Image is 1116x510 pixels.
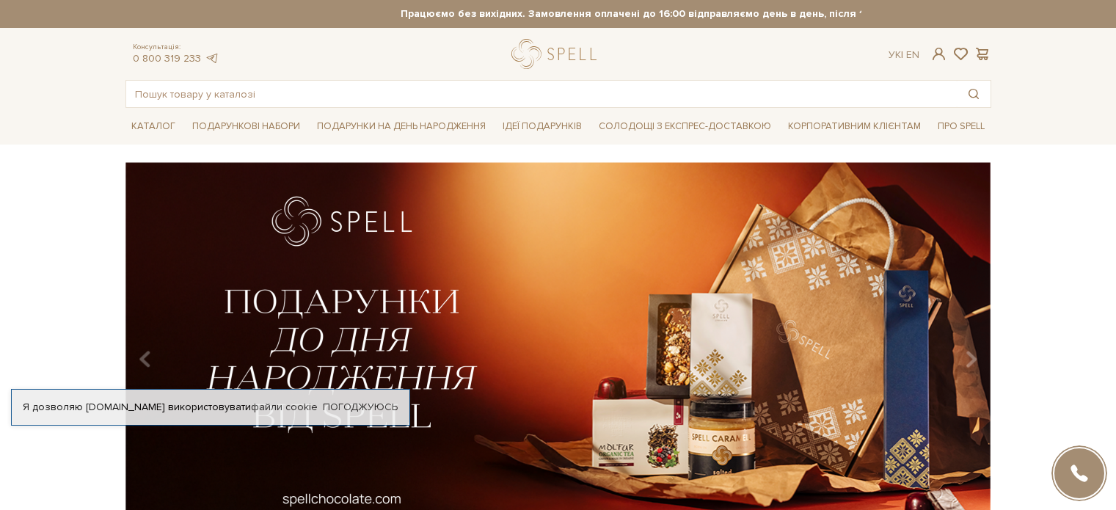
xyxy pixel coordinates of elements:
div: Ук [889,48,919,62]
a: telegram [205,52,219,65]
span: Ідеї подарунків [497,115,588,138]
a: Корпоративним клієнтам [782,114,927,139]
a: En [906,48,919,61]
input: Пошук товару у каталозі [126,81,957,107]
div: Я дозволяю [DOMAIN_NAME] використовувати [12,401,409,414]
span: Подарункові набори [186,115,306,138]
a: 0 800 319 233 [133,52,201,65]
a: файли cookie [251,401,318,413]
button: Пошук товару у каталозі [957,81,991,107]
a: Солодощі з експрес-доставкою [593,114,777,139]
span: Про Spell [932,115,991,138]
span: Консультація: [133,43,219,52]
span: Каталог [125,115,181,138]
span: Подарунки на День народження [311,115,492,138]
a: Погоджуюсь [323,401,398,414]
span: | [901,48,903,61]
